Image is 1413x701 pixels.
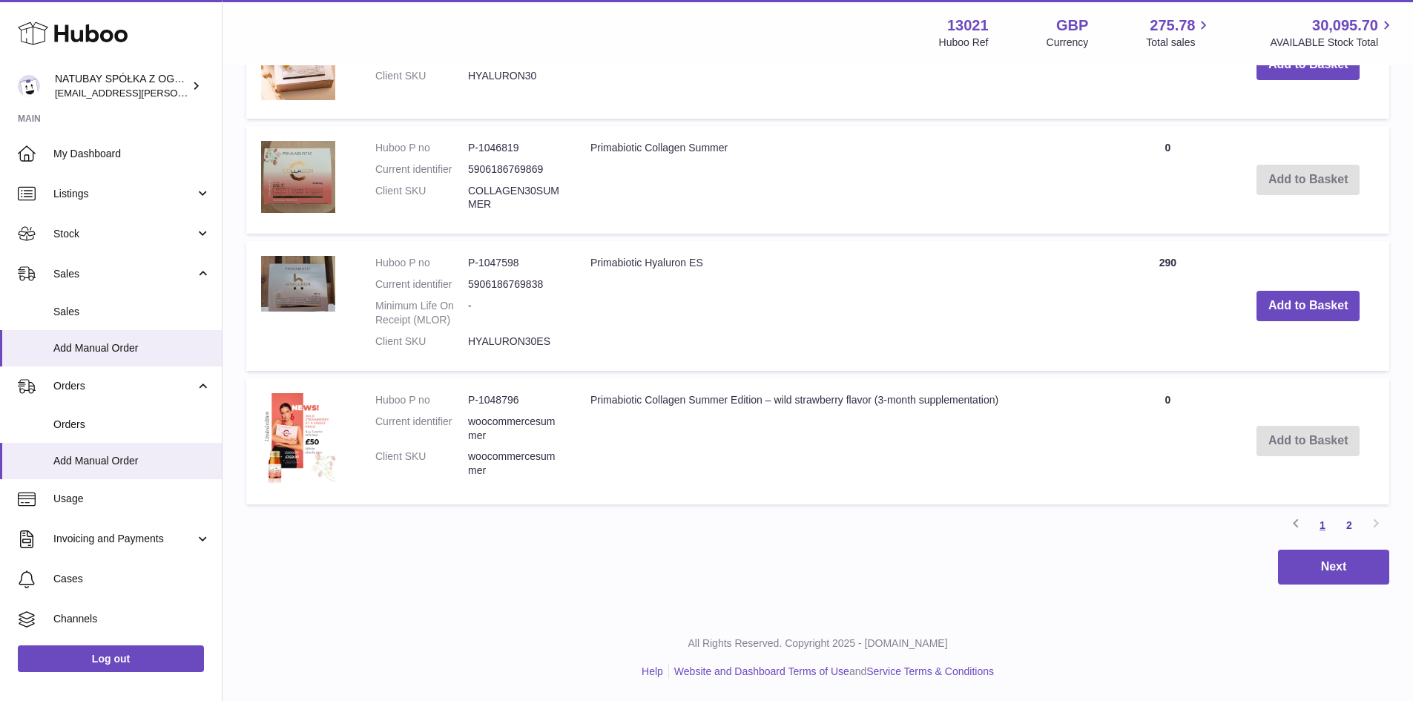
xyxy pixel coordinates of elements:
button: Next [1278,550,1389,585]
div: Currency [1047,36,1089,50]
dt: Minimum Life On Receipt (MLOR) [375,299,468,327]
a: Help [642,665,663,677]
li: and [669,665,994,679]
img: Primabiotic Collagen Summer Edition – wild strawberry flavor (3-month supplementation) [261,393,335,486]
span: [EMAIL_ADDRESS][PERSON_NAME][DOMAIN_NAME] [55,87,297,99]
dt: Current identifier [375,162,468,177]
a: 30,095.70 AVAILABLE Stock Total [1270,16,1395,50]
dd: P-1047598 [468,256,561,270]
span: Invoicing and Payments [53,532,195,546]
dd: - [468,299,561,327]
span: Add Manual Order [53,341,211,355]
span: Total sales [1146,36,1212,50]
td: Primabiotic Hyaluron ES [576,241,1108,370]
img: Primabiotic Hyaluron ES [261,256,335,312]
a: 275.78 Total sales [1146,16,1212,50]
dt: Huboo P no [375,256,468,270]
span: Orders [53,379,195,393]
dd: woocommercesummer [468,450,561,478]
strong: 13021 [947,16,989,36]
td: Primabiotic Collagen Summer Edition – wild strawberry flavor (3-month supplementation) [576,378,1108,504]
a: Website and Dashboard Terms of Use [674,665,849,677]
td: 0 [1108,126,1227,234]
dd: HYALURON30 [468,69,561,83]
img: Primabiotic Collagen Summer [261,141,335,213]
div: Huboo Ref [939,36,989,50]
dt: Client SKU [375,450,468,478]
dd: P-1048796 [468,393,561,407]
span: Usage [53,492,211,506]
p: All Rights Reserved. Copyright 2025 - [DOMAIN_NAME] [234,636,1401,651]
span: Stock [53,227,195,241]
span: Channels [53,612,211,626]
dt: Current identifier [375,415,468,443]
dt: Client SKU [375,69,468,83]
strong: GBP [1056,16,1088,36]
dt: Client SKU [375,335,468,349]
span: AVAILABLE Stock Total [1270,36,1395,50]
dd: COLLAGEN30SUMMER [468,184,561,212]
span: Sales [53,305,211,319]
dd: woocommercesummer [468,415,561,443]
button: Add to Basket [1256,291,1360,321]
span: Sales [53,267,195,281]
span: My Dashboard [53,147,211,161]
td: Primabiotic Collagen Summer [576,126,1108,234]
dt: Client SKU [375,184,468,212]
span: Cases [53,572,211,586]
dd: P-1046819 [468,141,561,155]
dd: 5906186769838 [468,277,561,292]
a: Service Terms & Conditions [866,665,994,677]
a: 2 [1336,512,1363,539]
dt: Huboo P no [375,141,468,155]
dt: Huboo P no [375,393,468,407]
span: Add Manual Order [53,454,211,468]
span: Orders [53,418,211,432]
div: NATUBAY SPÓŁKA Z OGRANICZONĄ ODPOWIEDZIALNOŚCIĄ [55,72,188,100]
td: 0 [1108,378,1227,504]
dd: 5906186769869 [468,162,561,177]
span: Listings [53,187,195,201]
a: 1 [1309,512,1336,539]
span: 30,095.70 [1312,16,1378,36]
a: Log out [18,645,204,672]
img: kacper.antkowski@natubay.pl [18,75,40,97]
span: 275.78 [1150,16,1195,36]
td: 290 [1108,241,1227,370]
dt: Current identifier [375,277,468,292]
dd: HYALURON30ES [468,335,561,349]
